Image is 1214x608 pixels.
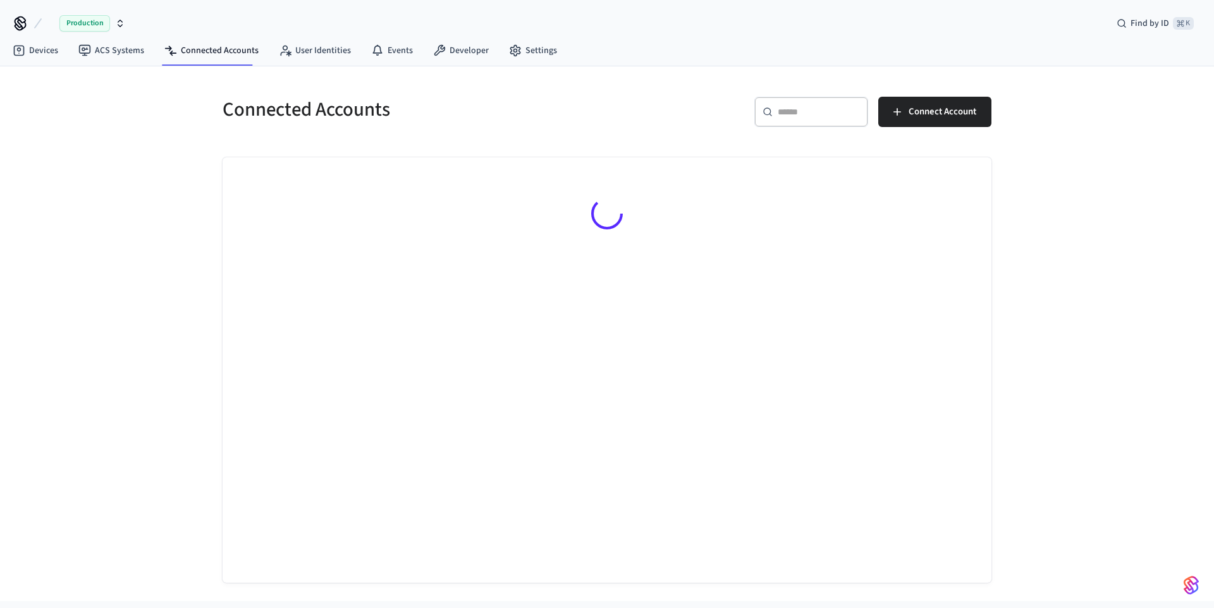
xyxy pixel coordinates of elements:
[68,39,154,62] a: ACS Systems
[1131,17,1169,30] span: Find by ID
[361,39,423,62] a: Events
[1107,12,1204,35] div: Find by ID⌘ K
[59,15,110,32] span: Production
[269,39,361,62] a: User Identities
[1184,575,1199,595] img: SeamLogoGradient.69752ec5.svg
[499,39,567,62] a: Settings
[1173,17,1194,30] span: ⌘ K
[154,39,269,62] a: Connected Accounts
[909,104,976,120] span: Connect Account
[878,97,991,127] button: Connect Account
[223,97,599,123] h5: Connected Accounts
[423,39,499,62] a: Developer
[3,39,68,62] a: Devices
